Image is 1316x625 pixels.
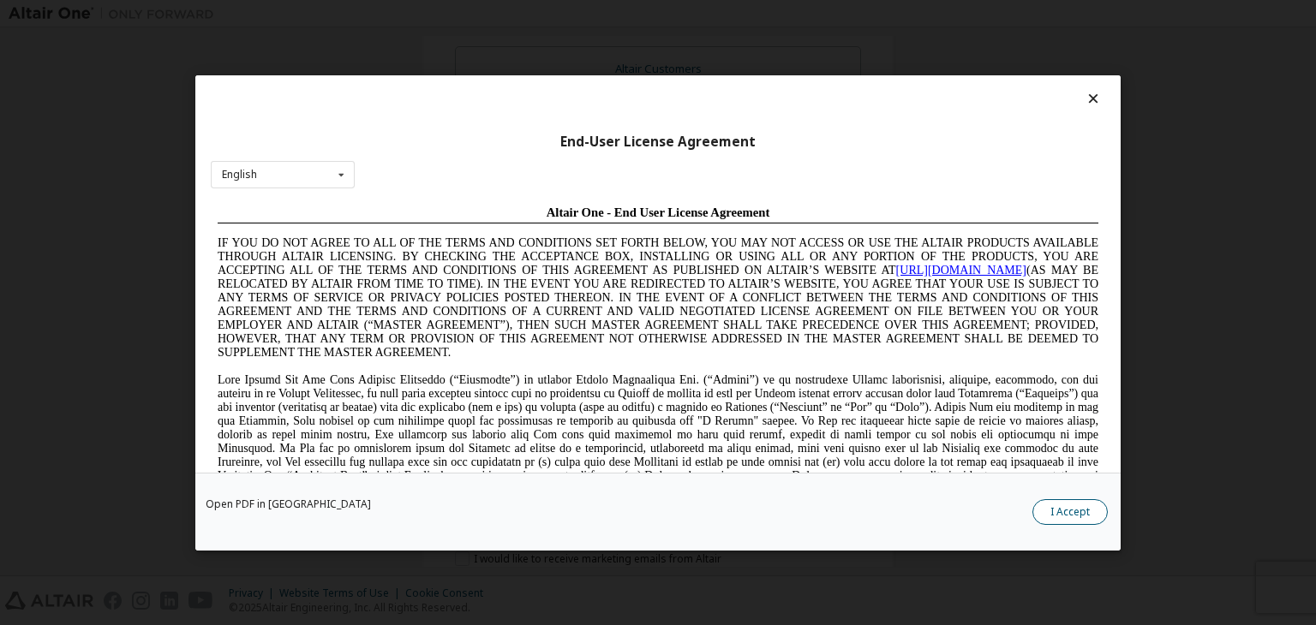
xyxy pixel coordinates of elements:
[7,38,888,160] span: IF YOU DO NOT AGREE TO ALL OF THE TERMS AND CONDITIONS SET FORTH BELOW, YOU MAY NOT ACCESS OR USE...
[222,170,257,180] div: English
[206,499,371,509] a: Open PDF in [GEOGRAPHIC_DATA]
[211,133,1105,150] div: End-User License Agreement
[685,65,816,78] a: [URL][DOMAIN_NAME]
[1032,499,1108,525] button: I Accept
[336,7,559,21] span: Altair One - End User License Agreement
[7,175,888,297] span: Lore Ipsumd Sit Ame Cons Adipisc Elitseddo (“Eiusmodte”) in utlabor Etdolo Magnaaliqua Eni. (“Adm...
